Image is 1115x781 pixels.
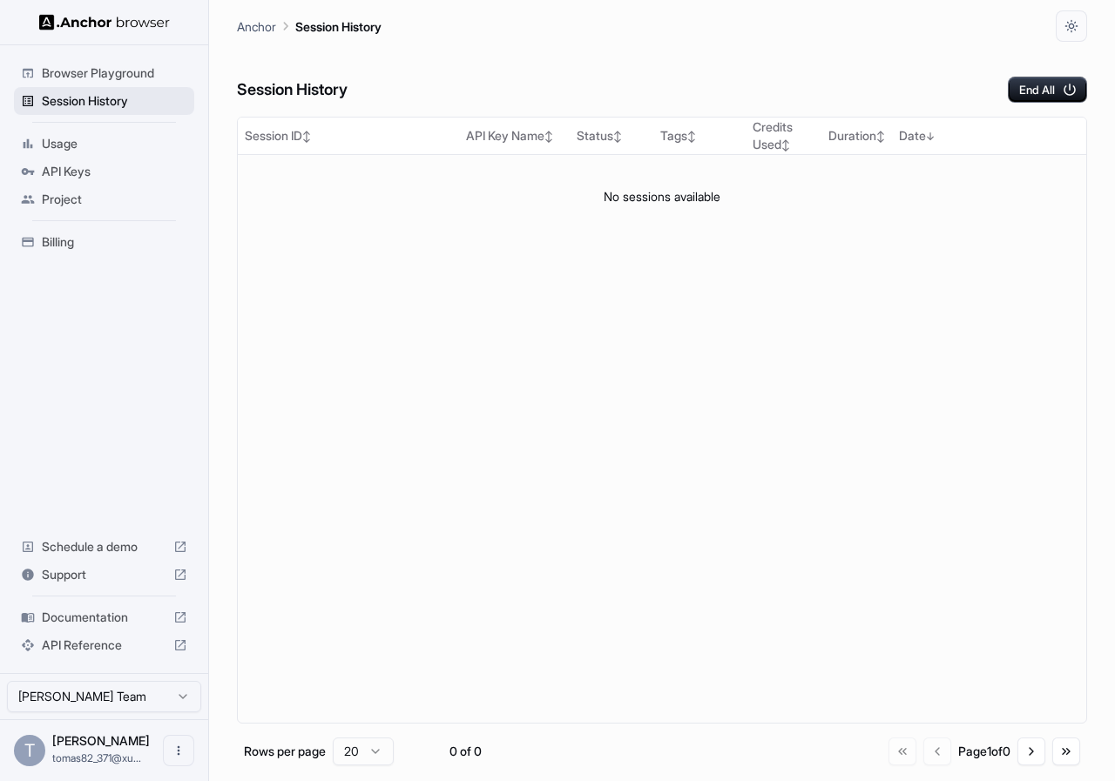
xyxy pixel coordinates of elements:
button: Open menu [163,735,194,766]
div: API Keys [14,158,194,185]
span: ↕ [876,130,885,143]
p: Session History [295,17,382,36]
td: No sessions available [238,155,1086,239]
div: Support [14,561,194,589]
span: Billing [42,233,187,251]
span: Project [42,191,187,208]
span: Schedule a demo [42,538,166,555]
span: Support [42,566,166,583]
div: 0 of 0 [422,743,509,760]
span: ↓ [926,130,935,143]
span: API Keys [42,163,187,180]
span: ↕ [613,130,622,143]
p: Rows per page [244,743,326,760]
span: Tomas Mejia [52,733,150,748]
span: ↕ [302,130,311,143]
div: Browser Playground [14,59,194,87]
div: Usage [14,130,194,158]
div: Session ID [245,127,452,145]
p: Anchor [237,17,276,36]
div: Schedule a demo [14,533,194,561]
div: Status [577,127,646,145]
span: Session History [42,92,187,110]
nav: breadcrumb [237,17,382,36]
span: Browser Playground [42,64,187,82]
div: Tags [660,127,738,145]
span: ↕ [544,130,553,143]
div: Documentation [14,603,194,631]
div: Billing [14,228,194,256]
div: Duration [828,127,885,145]
div: Date [899,127,1000,145]
img: Anchor Logo [39,14,170,30]
div: Page 1 of 0 [958,743,1010,760]
h6: Session History [237,77,348,103]
span: tomas82_371@xutin.org [52,751,141,764]
div: API Key Name [466,127,564,145]
div: Credits Used [753,118,814,153]
span: ↕ [781,138,790,151]
div: T [14,735,45,766]
span: Usage [42,135,187,152]
div: API Reference [14,631,194,659]
div: Session History [14,87,194,115]
span: API Reference [42,636,166,654]
button: End All [1008,77,1087,103]
span: ↕ [687,130,696,143]
span: Documentation [42,609,166,626]
div: Project [14,185,194,213]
